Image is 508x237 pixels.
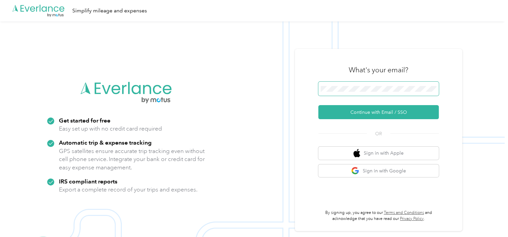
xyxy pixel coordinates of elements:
[400,216,424,221] a: Privacy Policy
[351,167,359,175] img: google logo
[59,178,117,185] strong: IRS compliant reports
[59,139,152,146] strong: Automatic trip & expense tracking
[318,105,439,119] button: Continue with Email / SSO
[59,125,162,133] p: Easy set up with no credit card required
[353,149,360,157] img: apple logo
[367,130,390,137] span: OR
[384,210,424,215] a: Terms and Conditions
[318,210,439,222] p: By signing up, you agree to our and acknowledge that you have read our .
[59,185,197,194] p: Export a complete record of your trips and expenses.
[349,65,408,75] h3: What's your email?
[59,117,110,124] strong: Get started for free
[318,147,439,160] button: apple logoSign in with Apple
[59,147,205,172] p: GPS satellites ensure accurate trip tracking even without cell phone service. Integrate your bank...
[318,164,439,177] button: google logoSign in with Google
[72,7,147,15] div: Simplify mileage and expenses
